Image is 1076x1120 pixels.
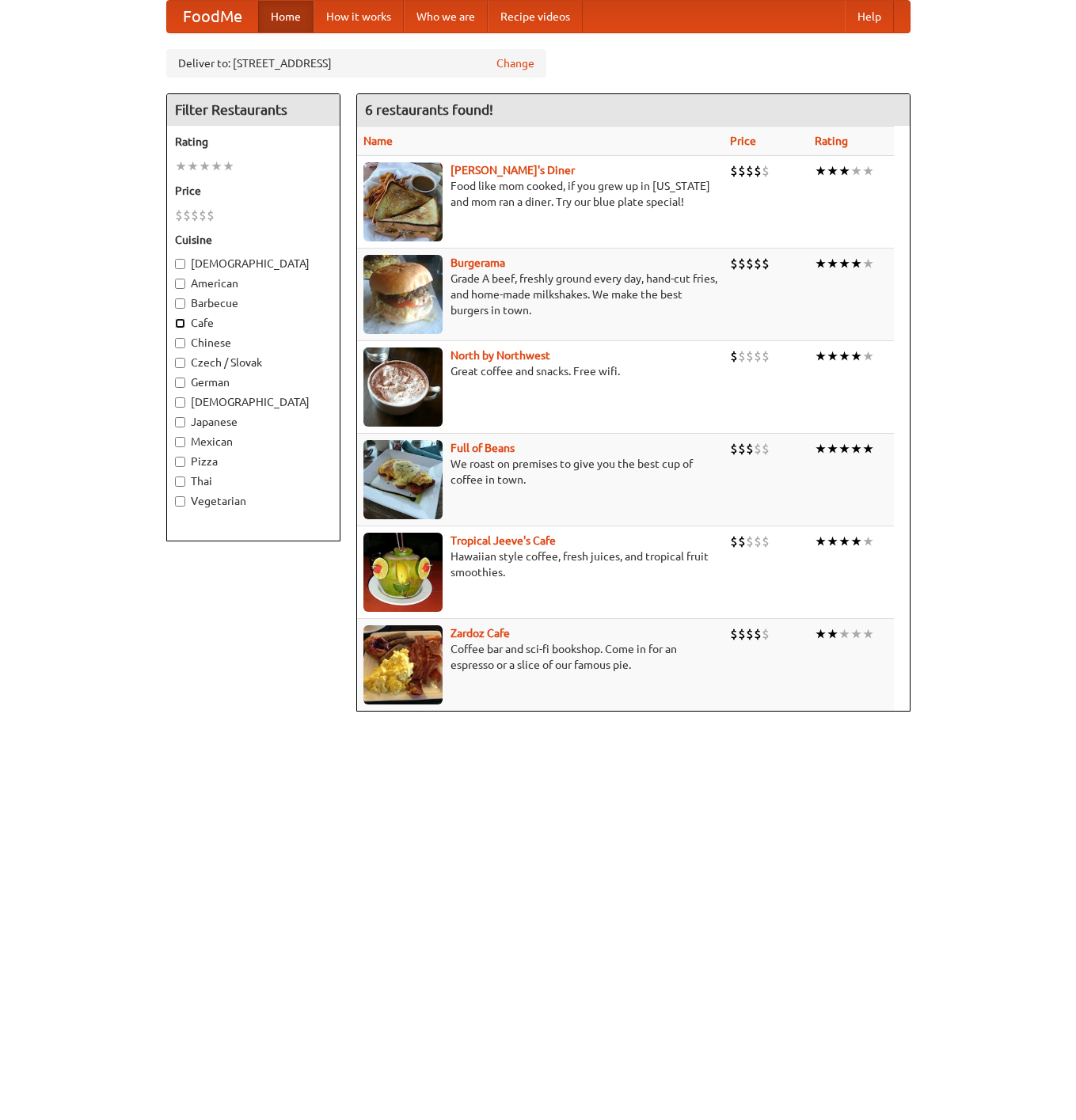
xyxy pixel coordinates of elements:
[175,355,332,370] label: Czech / Slovak
[496,55,534,71] a: Change
[838,533,850,550] li: ★
[838,162,850,180] li: ★
[762,347,770,365] li: $
[451,349,550,362] a: North by Northwest
[815,625,827,643] li: ★
[175,454,332,469] label: Pizza
[762,162,770,180] li: $
[730,135,756,147] a: Price
[187,158,199,175] li: ★
[730,347,738,365] li: $
[175,457,185,467] input: Pizza
[175,315,332,331] label: Cafe
[827,255,838,272] li: ★
[363,347,443,427] img: north.jpg
[365,102,493,117] ng-pluralize: 6 restaurants found!
[827,440,838,457] li: ★
[175,417,185,427] input: Japanese
[815,162,827,180] li: ★
[850,347,862,365] li: ★
[862,255,874,272] li: ★
[738,625,746,643] li: $
[175,279,185,289] input: American
[451,164,575,177] a: [PERSON_NAME]'s Diner
[207,207,215,224] li: $
[754,625,762,643] li: $
[175,232,332,248] h5: Cuisine
[730,533,738,550] li: $
[838,440,850,457] li: ★
[827,162,838,180] li: ★
[175,318,185,328] input: Cafe
[175,295,332,311] label: Barbecue
[451,442,515,454] a: Full of Beans
[175,358,185,368] input: Czech / Slovak
[862,533,874,550] li: ★
[738,255,746,272] li: $
[222,158,234,175] li: ★
[175,493,332,509] label: Vegetarian
[838,255,850,272] li: ★
[175,394,332,410] label: [DEMOGRAPHIC_DATA]
[730,625,738,643] li: $
[175,496,185,507] input: Vegetarian
[175,259,185,269] input: [DEMOGRAPHIC_DATA]
[730,255,738,272] li: $
[175,437,185,447] input: Mexican
[754,533,762,550] li: $
[850,162,862,180] li: ★
[862,162,874,180] li: ★
[451,534,556,547] a: Tropical Jeeve's Cafe
[167,1,258,32] a: FoodMe
[363,162,443,241] img: sallys.jpg
[363,135,393,147] a: Name
[363,255,443,334] img: burgerama.jpg
[175,158,187,175] li: ★
[746,440,754,457] li: $
[167,94,340,126] h4: Filter Restaurants
[175,338,185,348] input: Chinese
[363,456,717,488] p: We roast on premises to give you the best cup of coffee in town.
[730,440,738,457] li: $
[175,298,185,309] input: Barbecue
[175,397,185,408] input: [DEMOGRAPHIC_DATA]
[175,434,332,450] label: Mexican
[175,183,332,199] h5: Price
[404,1,488,32] a: Who we are
[738,347,746,365] li: $
[815,135,848,147] a: Rating
[175,414,332,430] label: Japanese
[451,256,505,269] b: Burgerama
[827,347,838,365] li: ★
[850,625,862,643] li: ★
[838,625,850,643] li: ★
[746,255,754,272] li: $
[762,440,770,457] li: $
[754,440,762,457] li: $
[199,207,207,224] li: $
[451,627,510,640] a: Zardoz Cafe
[199,158,211,175] li: ★
[738,533,746,550] li: $
[363,625,443,704] img: zardoz.jpg
[258,1,314,32] a: Home
[363,363,717,379] p: Great coffee and snacks. Free wifi.
[363,271,717,318] p: Grade A beef, freshly ground every day, hand-cut fries, and home-made milkshakes. We make the bes...
[488,1,583,32] a: Recipe videos
[850,533,862,550] li: ★
[862,347,874,365] li: ★
[363,641,717,673] p: Coffee bar and sci-fi bookshop. Come in for an espresso or a slice of our famous pie.
[838,347,850,365] li: ★
[191,207,199,224] li: $
[166,49,546,78] div: Deliver to: [STREET_ADDRESS]
[175,378,185,388] input: German
[845,1,894,32] a: Help
[175,473,332,489] label: Thai
[363,440,443,519] img: beans.jpg
[746,162,754,180] li: $
[827,533,838,550] li: ★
